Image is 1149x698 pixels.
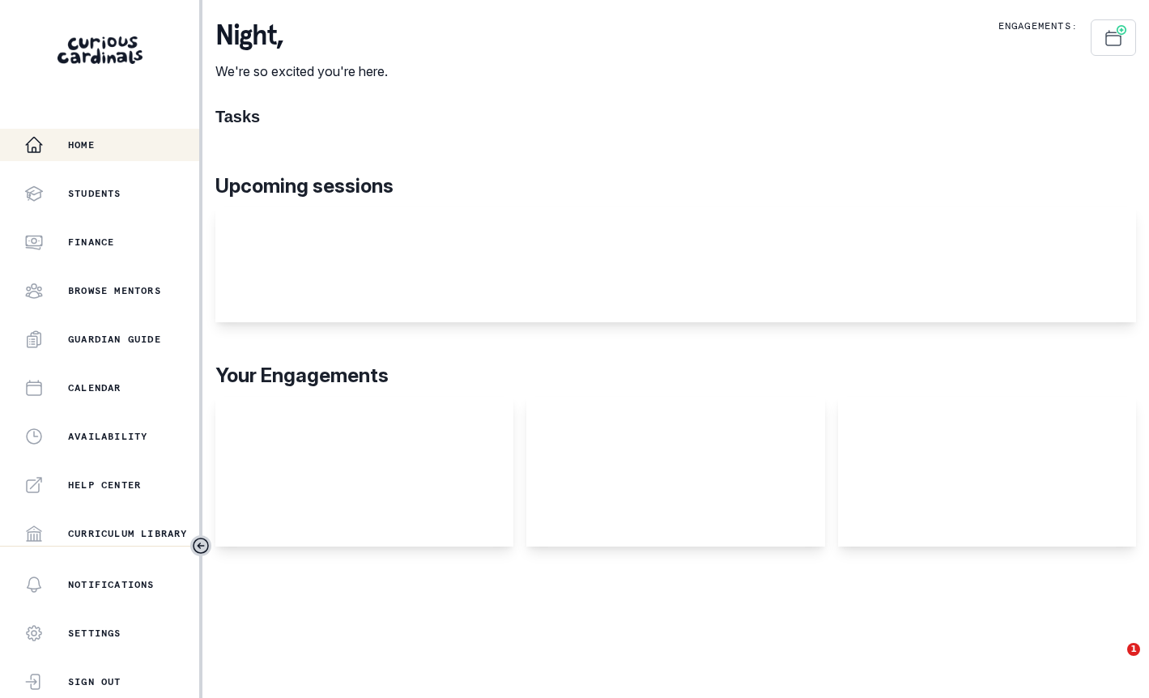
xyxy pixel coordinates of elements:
[1094,643,1133,682] iframe: Intercom live chat
[68,430,147,443] p: Availability
[215,62,388,81] p: We're so excited you're here.
[68,333,161,346] p: Guardian Guide
[68,527,188,540] p: Curriculum Library
[68,138,95,151] p: Home
[68,236,114,249] p: Finance
[68,284,161,297] p: Browse Mentors
[57,36,143,64] img: Curious Cardinals Logo
[1127,643,1140,656] span: 1
[68,187,121,200] p: Students
[68,381,121,394] p: Calendar
[68,675,121,688] p: Sign Out
[215,361,1136,390] p: Your Engagements
[215,107,1136,126] h1: Tasks
[190,535,211,556] button: Toggle sidebar
[68,578,155,591] p: Notifications
[1091,19,1136,56] button: Schedule Sessions
[215,19,388,52] p: night ,
[68,479,141,492] p: Help Center
[998,19,1078,32] p: Engagements:
[215,172,1136,201] p: Upcoming sessions
[68,627,121,640] p: Settings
